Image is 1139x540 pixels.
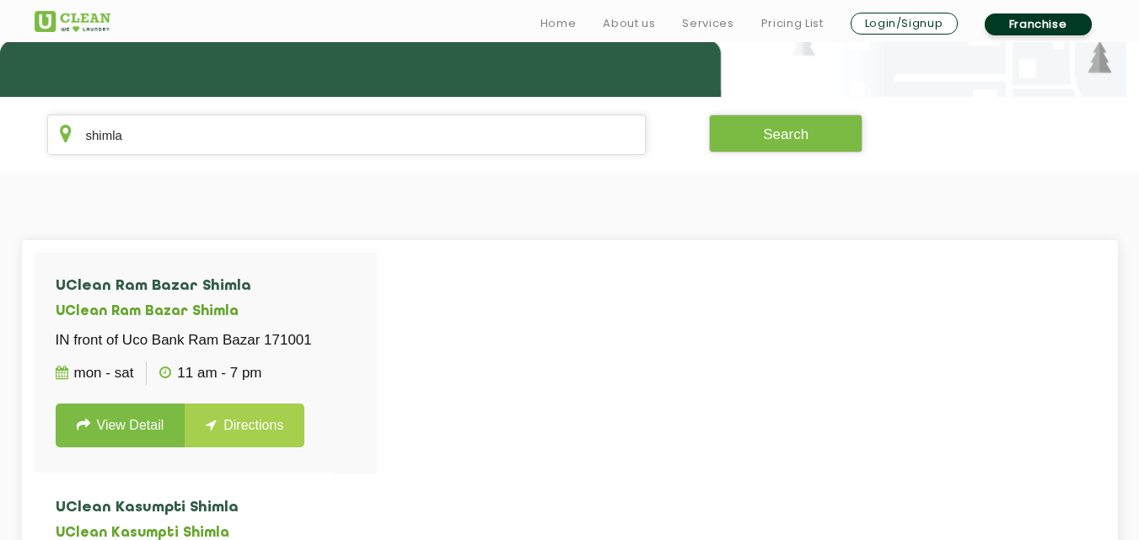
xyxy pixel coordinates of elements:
[56,329,312,352] p: IN front of Uco Bank Ram Bazar 171001
[603,13,655,34] a: About us
[35,11,110,32] img: UClean Laundry and Dry Cleaning
[56,278,312,295] h4: UClean Ram Bazar Shimla
[761,13,824,34] a: Pricing List
[185,404,304,447] a: Directions
[985,13,1092,35] a: Franchise
[682,13,733,34] a: Services
[56,361,134,385] p: Mon - Sat
[709,115,862,152] button: Search
[56,500,356,516] h4: UClean Kasumpti Shimla
[56,404,185,447] a: View Detail
[159,361,261,385] p: 11 AM - 7 PM
[540,13,577,34] a: Home
[47,115,647,155] input: Enter city/area/pin Code
[56,304,312,320] h5: UClean Ram Bazar Shimla
[851,13,958,35] a: Login/Signup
